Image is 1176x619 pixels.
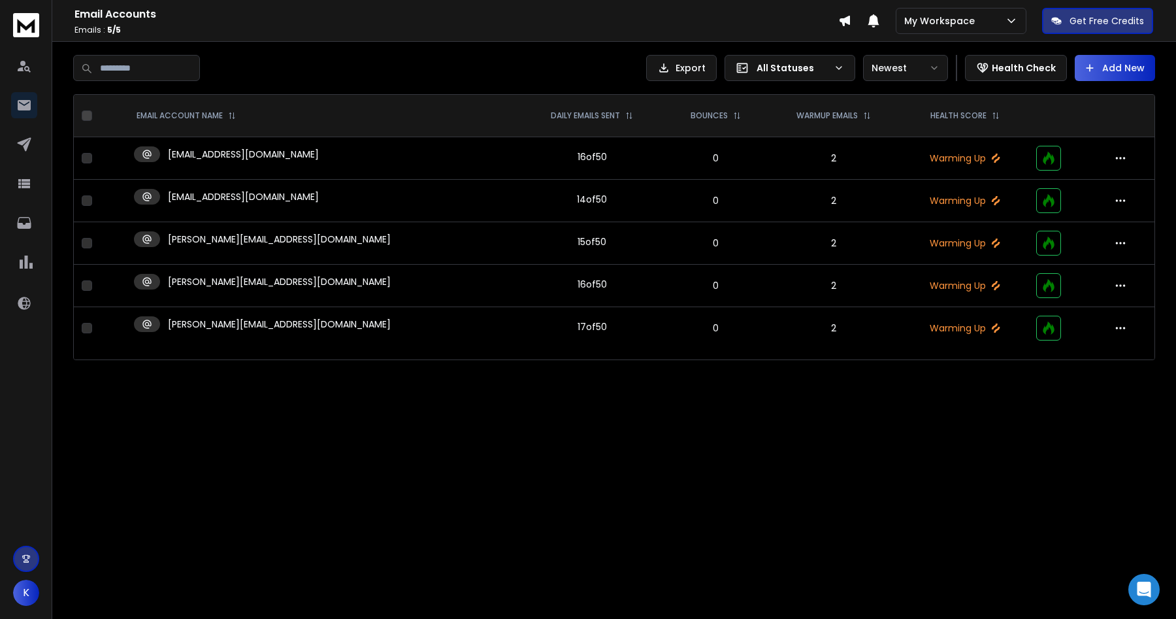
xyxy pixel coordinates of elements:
div: 16 of 50 [578,278,607,291]
div: 17 of 50 [578,320,607,333]
p: Warming Up [909,279,1021,292]
p: Warming Up [909,194,1021,207]
p: 0 [673,322,758,335]
p: [EMAIL_ADDRESS][DOMAIN_NAME] [168,148,319,161]
p: 0 [673,152,758,165]
td: 2 [766,180,901,222]
button: K [13,580,39,606]
p: Health Check [992,61,1056,75]
p: WARMUP EMAILS [796,110,858,121]
p: BOUNCES [691,110,728,121]
td: 2 [766,137,901,180]
p: Warming Up [909,322,1021,335]
div: EMAIL ACCOUNT NAME [137,110,236,121]
p: [PERSON_NAME][EMAIL_ADDRESS][DOMAIN_NAME] [168,318,391,331]
p: Warming Up [909,237,1021,250]
p: [EMAIL_ADDRESS][DOMAIN_NAME] [168,190,319,203]
p: All Statuses [757,61,828,75]
p: 0 [673,194,758,207]
button: Export [646,55,717,81]
button: Get Free Credits [1042,8,1153,34]
span: 5 / 5 [107,24,121,35]
td: 2 [766,307,901,350]
div: 16 of 50 [578,150,607,163]
button: Add New [1075,55,1155,81]
p: Emails : [74,25,838,35]
p: [PERSON_NAME][EMAIL_ADDRESS][DOMAIN_NAME] [168,233,391,246]
p: [PERSON_NAME][EMAIL_ADDRESS][DOMAIN_NAME] [168,275,391,288]
img: logo [13,13,39,37]
p: Get Free Credits [1070,14,1144,27]
p: Warming Up [909,152,1021,165]
p: My Workspace [904,14,980,27]
td: 2 [766,265,901,307]
h1: Email Accounts [74,7,838,22]
p: DAILY EMAILS SENT [551,110,620,121]
button: Health Check [965,55,1067,81]
button: Newest [863,55,948,81]
p: 0 [673,237,758,250]
td: 2 [766,222,901,265]
div: Open Intercom Messenger [1128,574,1160,605]
p: HEALTH SCORE [930,110,987,121]
div: 14 of 50 [577,193,607,206]
div: 15 of 50 [578,235,606,248]
p: 0 [673,279,758,292]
